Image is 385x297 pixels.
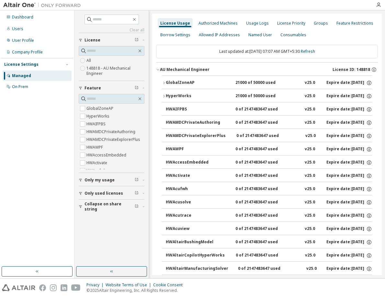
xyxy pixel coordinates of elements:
[135,191,139,196] span: Clear filter
[166,155,372,170] button: HWAccessEmbedded0 of 2147483647 usedv25.0Expire date:[DATE]
[166,182,372,196] button: HWAcufwh0 of 2147483647 usedv25.0Expire date:[DATE]
[160,21,190,26] div: License Usage
[305,146,315,152] div: v25.0
[156,63,378,77] button: AU Mechanical EngineerLicense ID: 148818
[79,200,144,214] button: Collapse on share string
[166,266,228,272] div: HWAltairManufacturingSolver
[166,93,224,99] div: HyperWorks
[166,248,372,263] button: HWAltairCopilotHyperWorks0 of 2147483647 usedv25.0Expire date:[DATE]
[305,133,316,139] div: v25.0
[235,200,294,205] div: 0 of 2147483647 used
[160,32,190,38] div: Borrow Settings
[235,80,294,86] div: 21000 of 50000 used
[166,239,224,245] div: HWAltairBushingModel
[235,213,294,219] div: 0 of 2147483647 used
[326,146,372,152] div: Expire date: [DATE]
[166,129,372,143] button: HWAMDCPrivateExplorerPlus0 of 2147483647 usedv25.0Expire date:[DATE]
[135,86,139,91] span: Clear filter
[306,266,317,272] div: v25.0
[326,226,372,232] div: Expire date: [DATE]
[166,173,224,179] div: HWActivate
[305,173,315,179] div: v25.0
[166,195,372,210] button: HWAcusolve0 of 2147483647 usedv25.0Expire date:[DATE]
[333,67,370,72] span: License ID: 148818
[166,133,226,139] div: HWAMDCPrivateExplorerPlus
[326,200,372,205] div: Expire date: [DATE]
[79,33,144,47] button: License
[166,160,224,166] div: HWAccessEmbedded
[135,177,139,183] span: Clear filter
[235,239,294,245] div: 0 of 2147483647 used
[166,107,224,112] div: HWAIFPBS
[85,177,115,183] span: Only my usage
[86,105,115,112] label: GlobalZoneAP
[326,80,372,86] div: Expire date: [DATE]
[166,262,372,276] button: HWAltairManufacturingSolver0 of 2147483647 usedv25.0Expire date:[DATE]
[326,120,372,126] div: Expire date: [DATE]
[71,284,81,291] img: youtube.svg
[336,21,373,26] div: Feature Restrictions
[166,235,372,249] button: HWAltairBushingModel0 of 2147483647 usedv25.0Expire date:[DATE]
[85,38,100,43] span: License
[326,93,372,99] div: Expire date: [DATE]
[50,284,57,291] img: instagram.svg
[85,191,123,196] span: Only used licenses
[166,209,372,223] button: HWAcutrace0 of 2147483647 usedv25.0Expire date:[DATE]
[156,45,378,58] div: Last updated at: [DATE] 07:07 AM GMT+5:30
[166,222,372,236] button: HWAcuview0 of 2147483647 usedv25.0Expire date:[DATE]
[162,89,372,103] button: HyperWorks21000 of 50000 usedv25.0Expire date:[DATE]
[166,226,224,232] div: HWAcuview
[166,169,372,183] button: HWActivate0 of 2147483647 usedv25.0Expire date:[DATE]
[86,112,111,120] label: HyperWorks
[235,186,294,192] div: 0 of 2147483647 used
[86,64,144,77] label: 148818 - AU Mechanical Engineer
[277,21,305,26] div: License Priority
[12,84,28,89] div: On Prem
[79,81,144,95] button: Feature
[301,49,315,54] a: Refresh
[166,146,224,152] div: HWAWPF
[305,213,315,219] div: v25.0
[86,288,187,293] p: © 2025 Altair Engineering, Inc. All Rights Reserved.
[235,120,294,126] div: 0 of 2147483647 used
[326,239,372,245] div: Expire date: [DATE]
[12,15,33,20] div: Dashboard
[280,32,306,38] div: Consumables
[79,186,144,200] button: Only used licenses
[235,160,294,166] div: 0 of 2147483647 used
[238,266,296,272] div: 0 of 2147483647 used
[153,282,187,288] div: Cookie Consent
[166,102,372,117] button: HWAIFPBS0 of 2147483647 usedv25.0Expire date:[DATE]
[235,93,294,99] div: 21000 of 50000 used
[86,282,106,288] div: Privacy
[86,136,142,143] label: HWAMDCPrivateExplorerPlus
[326,107,372,112] div: Expire date: [DATE]
[305,160,315,166] div: v25.0
[326,186,372,192] div: Expire date: [DATE]
[79,28,144,33] a: Clear all
[305,239,315,245] div: v25.0
[166,80,224,86] div: GlobalZoneAP
[135,38,139,43] span: Clear filter
[3,2,84,8] img: Altair One
[305,253,315,258] div: v25.0
[86,143,104,151] label: HWAWPF
[86,57,92,64] label: All
[12,38,34,43] div: User Profile
[166,142,372,156] button: HWAWPF0 of 2147483647 usedv25.0Expire date:[DATE]
[235,107,294,112] div: 0 of 2147483647 used
[305,226,315,232] div: v25.0
[160,67,209,72] div: AU Mechanical Engineer
[162,76,372,90] button: GlobalZoneAP21000 of 50000 usedv25.0Expire date:[DATE]
[4,62,39,67] div: License Settings
[236,133,295,139] div: 0 of 2147483647 used
[326,133,372,139] div: Expire date: [DATE]
[166,120,224,126] div: HWAMDCPrivateAuthoring
[85,201,135,212] span: Collapse on share string
[86,167,107,175] label: HWAcufwh
[12,26,23,31] div: Users
[236,253,294,258] div: 0 of 2147483647 used
[235,146,294,152] div: 0 of 2147483647 used
[166,116,372,130] button: HWAMDCPrivateAuthoring0 of 2147483647 usedv25.0Expire date:[DATE]
[246,21,269,26] div: Usage Logs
